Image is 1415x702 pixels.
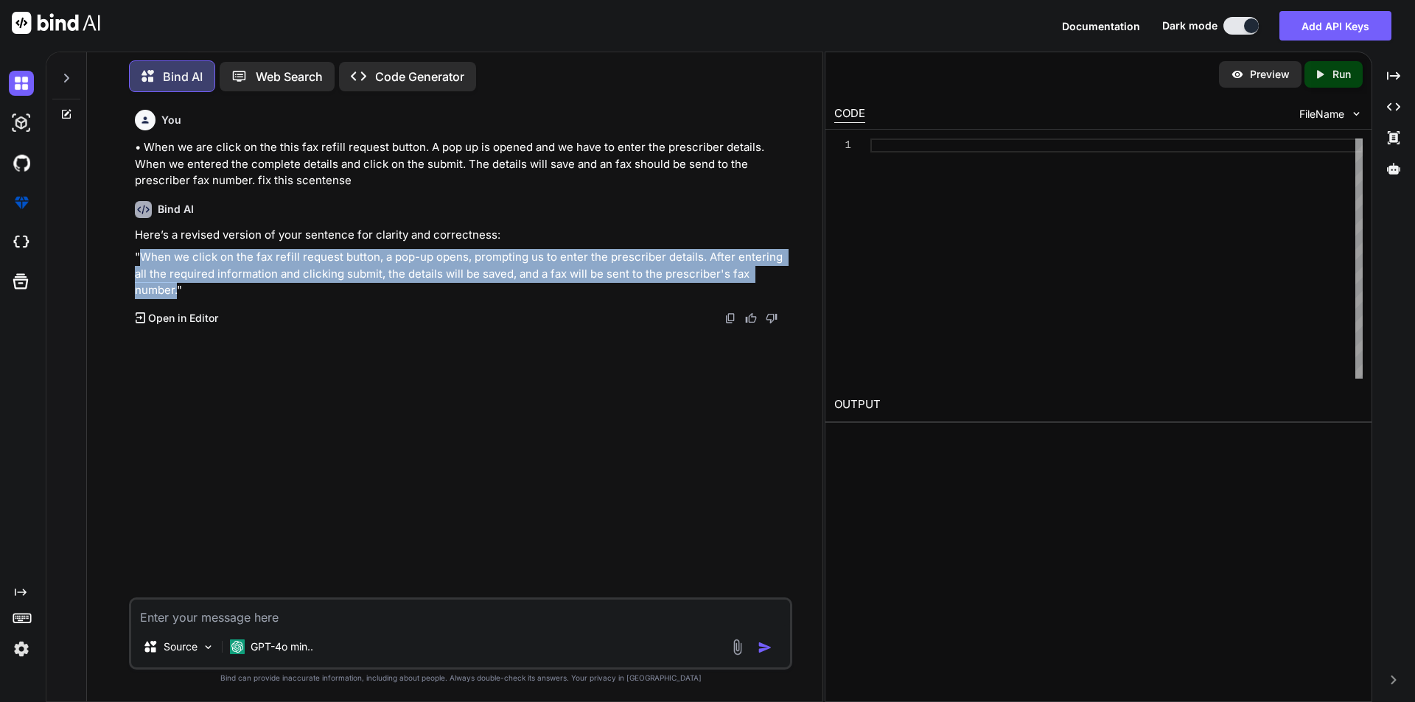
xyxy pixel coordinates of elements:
img: darkAi-studio [9,110,34,136]
img: GPT-4o mini [230,639,245,654]
p: Code Generator [375,68,464,85]
img: githubDark [9,150,34,175]
p: Bind can provide inaccurate information, including about people. Always double-check its answers.... [129,673,792,684]
p: Bind AI [163,68,203,85]
span: FileName [1299,107,1344,122]
img: Pick Models [202,641,214,653]
p: Web Search [256,68,323,85]
img: Bind AI [12,12,100,34]
p: Preview [1250,67,1290,82]
img: darkChat [9,71,34,96]
p: Source [164,639,198,654]
img: dislike [766,312,778,324]
p: Run [1332,67,1351,82]
h2: OUTPUT [825,387,1372,422]
p: Here’s a revised version of your sentence for clarity and correctness: [135,227,789,244]
span: Documentation [1062,20,1140,32]
img: cloudideIcon [9,230,34,255]
img: settings [9,636,34,661]
img: preview [1231,68,1244,81]
button: Add API Keys [1279,11,1391,41]
img: copy [724,312,736,324]
img: icon [758,640,772,655]
button: Documentation [1062,18,1140,34]
img: like [745,312,757,324]
img: attachment [729,639,746,656]
p: GPT-4o min.. [251,639,313,654]
img: chevron down [1350,108,1363,120]
div: CODE [834,105,865,123]
p: • When we are click on the this fax refill request button. A pop up is opened and we have to ente... [135,139,789,189]
span: Dark mode [1162,18,1217,33]
div: 1 [834,138,851,152]
h6: Bind AI [158,202,194,217]
img: premium [9,190,34,215]
p: Open in Editor [148,311,218,326]
h6: You [161,113,181,127]
p: "When we click on the fax refill request button, a pop-up opens, prompting us to enter the prescr... [135,249,789,299]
